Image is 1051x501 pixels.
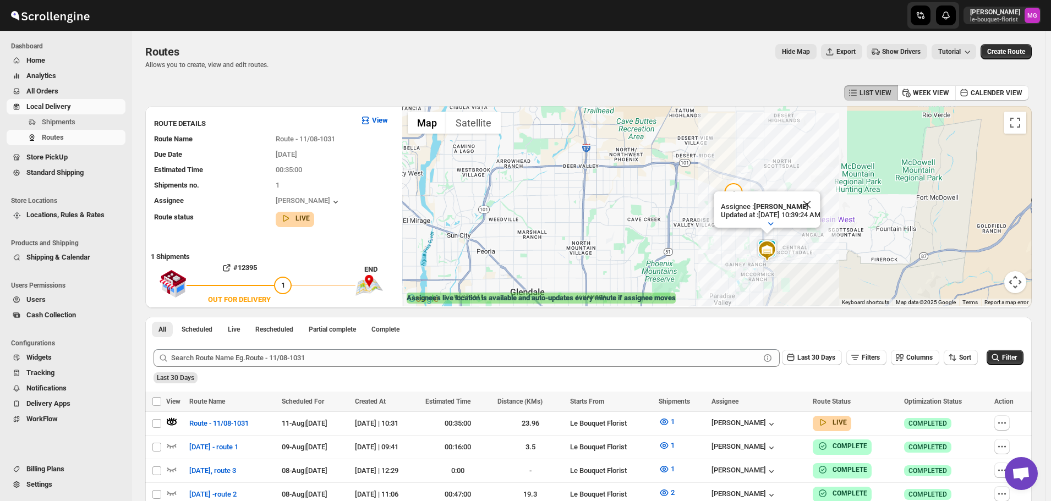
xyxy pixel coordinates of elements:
button: Show street map [408,112,446,134]
a: Report a map error [984,299,1028,305]
span: Columns [906,354,933,361]
button: Last 30 Days [782,350,842,365]
p: le-bouquet-florist [970,16,1020,23]
h3: ROUTE DETAILS [154,118,351,129]
b: [PERSON_NAME] [754,202,808,211]
span: Last 30 Days [797,354,835,361]
button: Map action label [775,44,817,59]
button: Close [794,191,820,218]
span: Assignee [711,398,738,405]
span: Route Status [813,398,851,405]
span: View [166,398,180,405]
span: Locations, Rules & Rates [26,211,105,219]
span: COMPLETED [908,466,947,475]
button: COMPLETE [817,464,867,475]
b: COMPLETE [833,466,867,474]
span: Store PickUp [26,153,68,161]
div: 23.96 [497,418,563,429]
span: Route Name [154,135,193,143]
b: LIVE [295,214,310,222]
span: Live [228,325,240,334]
span: Scheduled [182,325,212,334]
span: Rescheduled [255,325,293,334]
span: Route Name [189,398,225,405]
span: Cash Collection [26,311,76,319]
input: Search Route Name Eg.Route - 11/08-1031 [171,349,760,367]
button: Routes [7,130,125,145]
b: View [372,116,388,124]
text: MG [1027,12,1037,19]
button: [PERSON_NAME] [711,442,777,453]
span: WorkFlow [26,415,58,423]
span: 11-Aug | [DATE] [282,419,327,427]
span: 1 [671,465,675,473]
span: [DATE] -route 2 [189,489,237,500]
span: 09-Aug | [DATE] [282,443,327,451]
div: END [364,264,397,275]
div: [DATE] | 10:31 [355,418,418,429]
span: Local Delivery [26,102,71,111]
span: All [158,325,166,334]
span: Distance (KMs) [497,398,543,405]
p: Assignee : [721,202,820,211]
button: LIVE [280,213,310,224]
div: - [497,465,563,476]
button: Create Route [981,44,1032,59]
button: All routes [152,322,173,337]
span: Users Permissions [11,281,127,290]
button: CALENDER VIEW [955,85,1029,101]
span: Products and Shipping [11,239,127,247]
span: 08-Aug | [DATE] [282,490,327,498]
button: Show Drivers [867,44,927,59]
button: Columns [891,350,939,365]
a: Open this area in Google Maps (opens a new window) [405,292,441,306]
button: #12395 [187,259,292,277]
button: Users [7,292,125,307]
span: Route status [154,213,194,221]
span: Partial complete [309,325,356,334]
a: Terms [962,299,978,305]
button: Tracking [7,365,125,381]
span: Filter [1002,354,1017,361]
span: 2 [671,488,675,497]
button: 1 [652,437,681,454]
button: [PERSON_NAME] [276,196,341,207]
button: LIVE [817,417,847,428]
span: Configurations [11,339,127,348]
button: Toggle fullscreen view [1004,112,1026,134]
span: Store Locations [11,196,127,205]
button: User menu [964,7,1041,24]
span: Shipping & Calendar [26,253,90,261]
button: WorkFlow [7,411,125,427]
button: Sort [944,350,978,365]
span: COMPLETED [908,490,947,499]
button: Widgets [7,350,125,365]
span: Assignee [154,196,184,205]
span: Starts From [570,398,604,405]
button: WEEK VIEW [897,85,956,101]
b: COMPLETE [833,489,867,497]
span: Estimated Time [154,166,203,174]
button: [PERSON_NAME] [711,466,777,477]
span: Show Drivers [882,47,921,56]
span: Settings [26,480,52,488]
button: Billing Plans [7,461,125,477]
div: 00:35:00 [425,418,491,429]
p: Allows you to create, view and edit routes. [145,60,269,69]
button: Notifications [7,381,125,396]
span: Scheduled For [282,398,324,405]
button: Filters [846,350,886,365]
button: LIST VIEW [844,85,898,101]
button: COMPLETE [817,441,867,452]
span: Route - 11/08-1031 [189,418,249,429]
div: 00:47:00 [425,489,491,500]
span: Due Date [154,150,182,158]
span: Routes [42,133,64,141]
span: 00:35:00 [276,166,302,174]
button: 1 [652,460,681,478]
button: Shipments [7,114,125,130]
div: Le Bouquet Florist [570,489,652,500]
button: All Orders [7,84,125,99]
span: 08-Aug | [DATE] [282,466,327,475]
